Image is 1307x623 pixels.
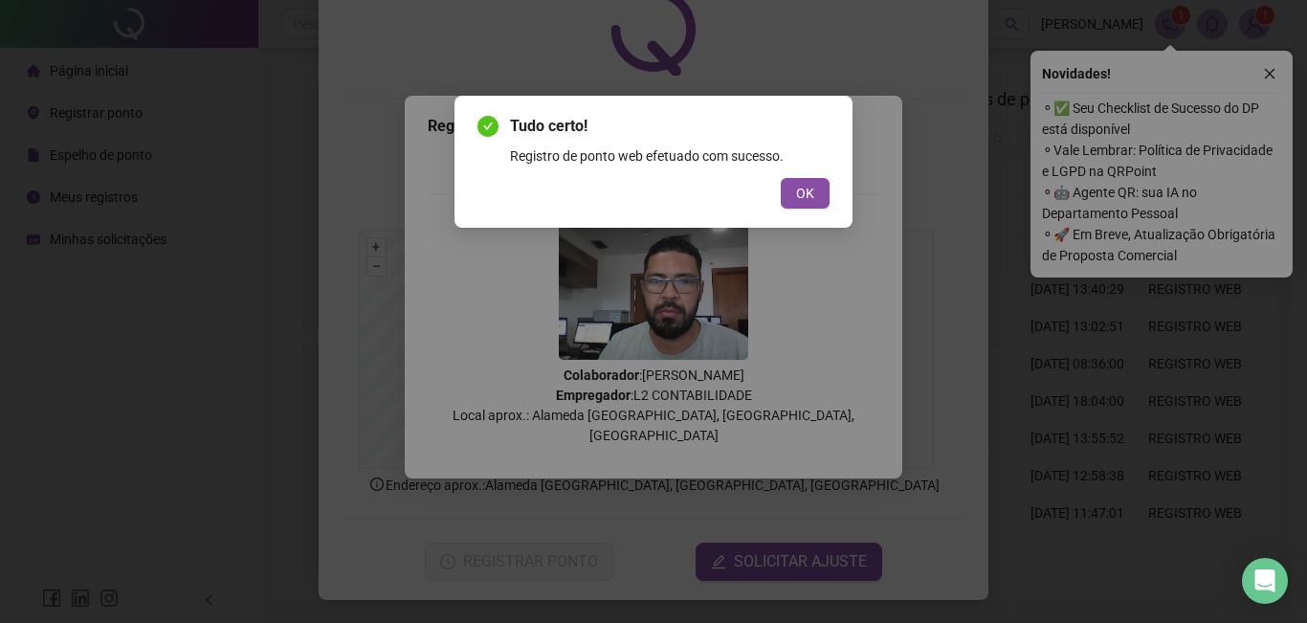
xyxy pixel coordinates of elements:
[781,178,830,209] button: OK
[477,116,498,137] span: check-circle
[1242,558,1288,604] div: Open Intercom Messenger
[796,183,814,204] span: OK
[510,145,830,167] div: Registro de ponto web efetuado com sucesso.
[510,115,830,138] span: Tudo certo!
